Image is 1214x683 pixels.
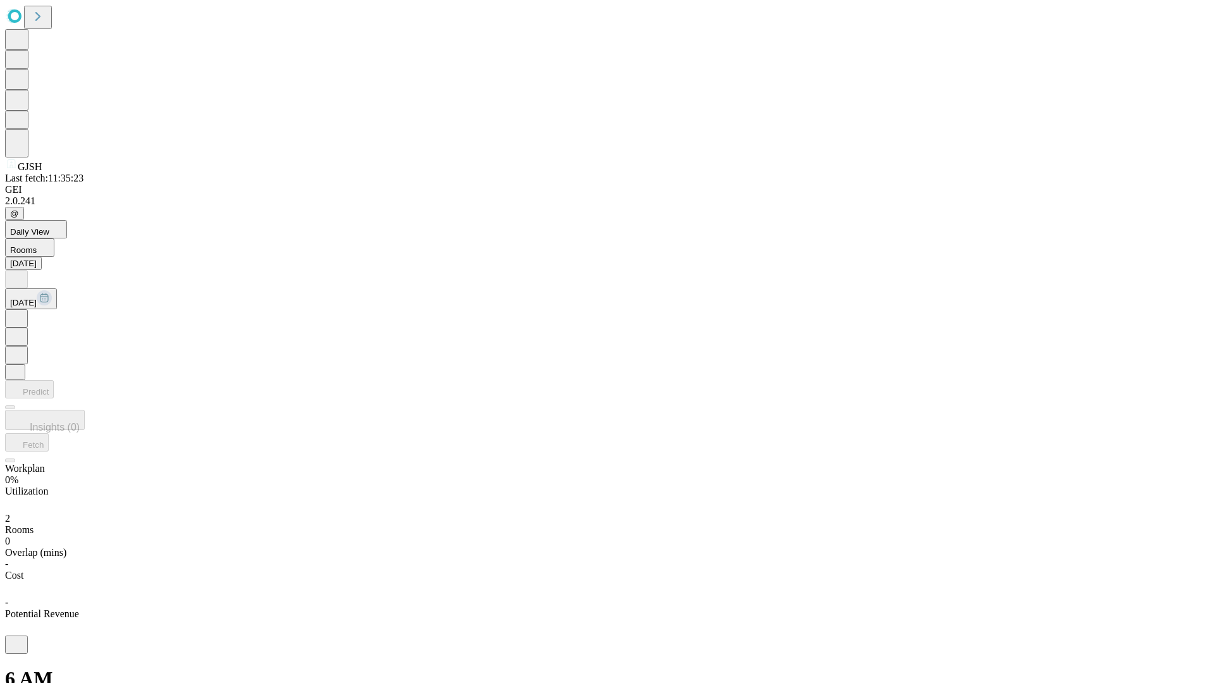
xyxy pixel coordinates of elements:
button: [DATE] [5,288,57,309]
span: Cost [5,570,23,581]
span: 0 [5,536,10,546]
div: 2.0.241 [5,195,1209,207]
button: Fetch [5,433,49,452]
span: Utilization [5,486,48,496]
div: GEI [5,184,1209,195]
span: Rooms [10,245,37,255]
button: Insights (0) [5,410,85,430]
button: Daily View [5,220,67,238]
span: [DATE] [10,298,37,307]
button: Predict [5,380,54,398]
span: Potential Revenue [5,608,79,619]
button: @ [5,207,24,220]
span: Last fetch: 11:35:23 [5,173,83,183]
button: [DATE] [5,257,42,270]
span: 0% [5,474,18,485]
span: Workplan [5,463,45,474]
button: Rooms [5,238,54,257]
span: - [5,558,8,569]
span: Overlap (mins) [5,547,66,558]
span: - [5,597,8,608]
span: 2 [5,513,10,524]
span: GJSH [18,161,42,172]
span: @ [10,209,19,218]
span: Insights (0) [30,422,80,433]
span: Rooms [5,524,34,535]
span: Daily View [10,227,49,237]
